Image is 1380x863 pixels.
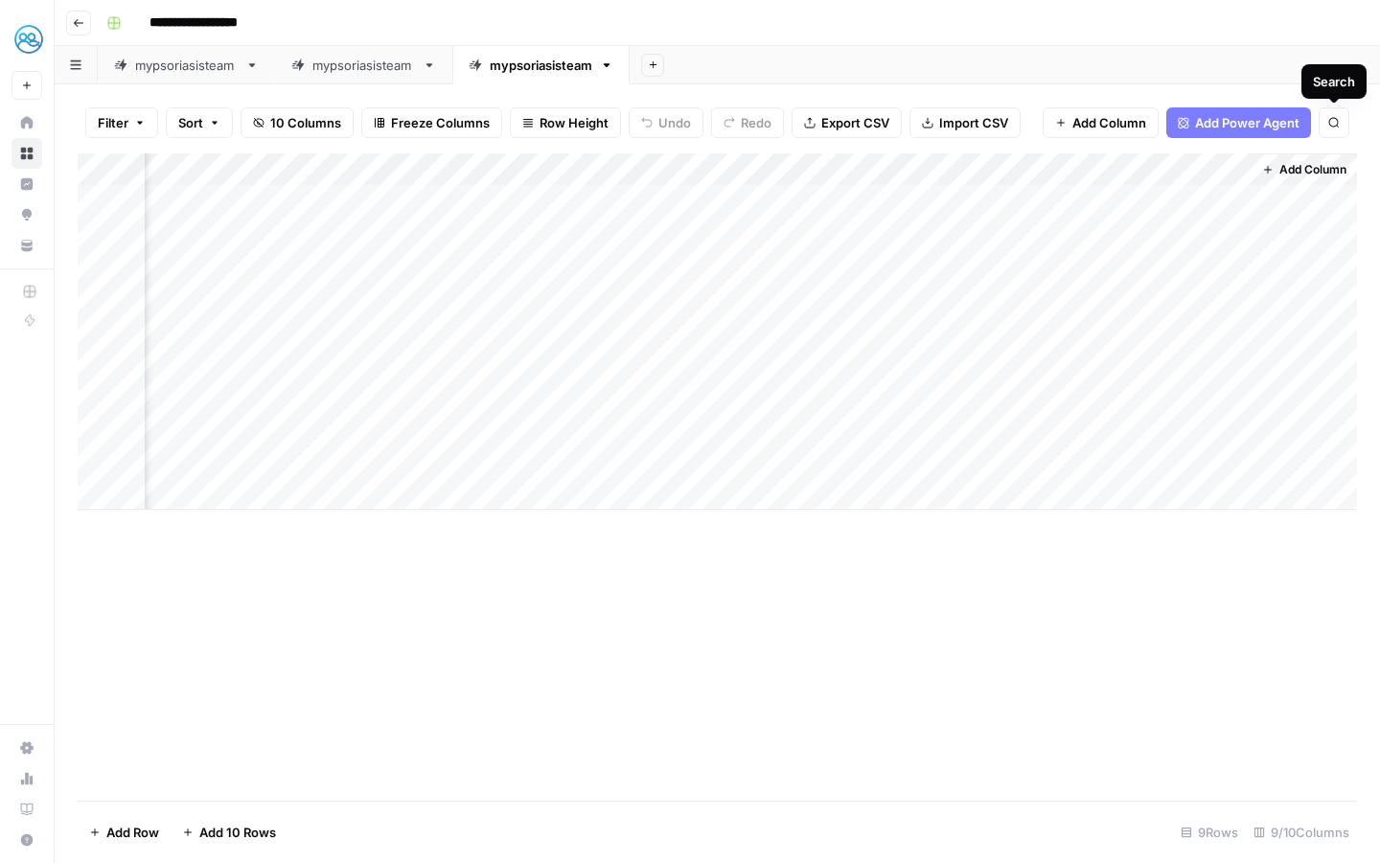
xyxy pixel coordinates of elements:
span: Filter [98,113,128,132]
button: Add 10 Rows [171,817,287,848]
button: Add Column [1254,157,1354,182]
div: mypsoriasisteam [135,56,238,75]
button: Import CSV [909,107,1021,138]
div: 9 Rows [1173,817,1246,848]
a: mypsoriasisteam [452,46,630,84]
a: Learning Hub [11,794,42,825]
img: MyHealthTeam Logo [11,22,46,57]
a: mypsoriasisteam [275,46,452,84]
span: Add Power Agent [1195,113,1299,132]
button: Row Height [510,107,621,138]
span: Add Column [1072,113,1146,132]
a: Your Data [11,230,42,261]
a: Browse [11,138,42,169]
span: 10 Columns [270,113,341,132]
button: Add Power Agent [1166,107,1311,138]
button: Redo [711,107,784,138]
span: Undo [658,113,691,132]
span: Import CSV [939,113,1008,132]
button: Sort [166,107,233,138]
button: Workspace: MyHealthTeam [11,15,42,63]
button: Add Row [78,817,171,848]
div: Search [1313,72,1355,91]
button: Undo [629,107,703,138]
span: Add Row [106,823,159,842]
button: Export CSV [792,107,902,138]
div: mypsoriasisteam [490,56,592,75]
span: Sort [178,113,203,132]
a: Usage [11,763,42,794]
span: Freeze Columns [391,113,490,132]
span: Add Column [1279,161,1346,178]
a: Opportunities [11,199,42,230]
a: Settings [11,733,42,763]
button: Add Column [1043,107,1159,138]
a: mypsoriasisteam [98,46,275,84]
span: Export CSV [821,113,889,132]
button: Filter [85,107,158,138]
button: 10 Columns [241,107,354,138]
div: mypsoriasisteam [312,56,415,75]
span: Add 10 Rows [199,823,276,842]
a: Insights [11,169,42,199]
a: Home [11,107,42,138]
button: Freeze Columns [361,107,502,138]
button: Help + Support [11,825,42,855]
span: Redo [741,113,771,132]
div: 9/10 Columns [1246,817,1357,848]
span: Row Height [540,113,609,132]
